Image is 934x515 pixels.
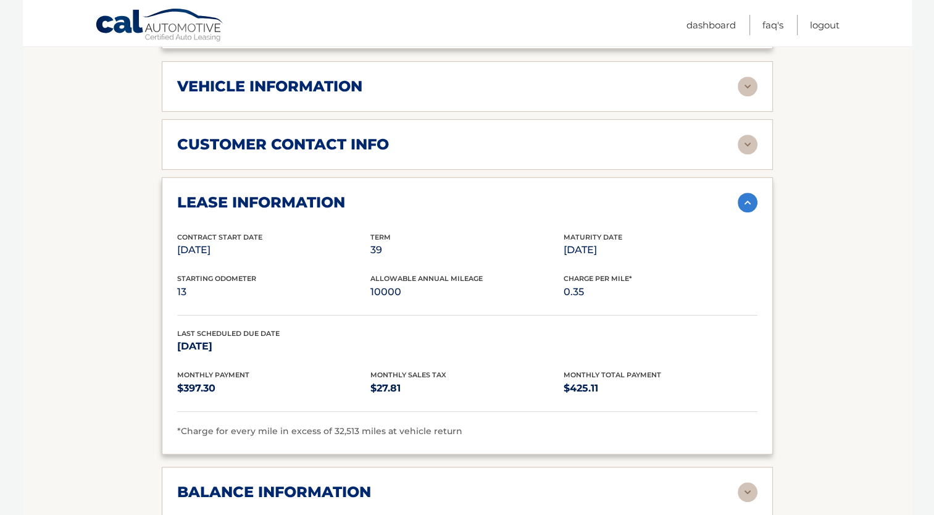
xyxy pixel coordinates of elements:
[370,274,483,283] span: Allowable Annual Mileage
[738,77,757,96] img: accordion-rest.svg
[177,233,262,241] span: Contract Start Date
[564,283,757,301] p: 0.35
[370,241,564,259] p: 39
[686,15,736,35] a: Dashboard
[177,283,370,301] p: 13
[177,380,370,397] p: $397.30
[564,274,632,283] span: Charge Per Mile*
[177,338,370,355] p: [DATE]
[564,241,757,259] p: [DATE]
[564,371,661,379] span: Monthly Total Payment
[177,371,249,379] span: Monthly Payment
[810,15,840,35] a: Logout
[762,15,783,35] a: FAQ's
[564,380,757,397] p: $425.11
[370,233,391,241] span: Term
[177,77,362,96] h2: vehicle information
[370,380,564,397] p: $27.81
[177,241,370,259] p: [DATE]
[738,135,757,154] img: accordion-rest.svg
[177,425,462,437] span: *Charge for every mile in excess of 32,513 miles at vehicle return
[177,135,389,154] h2: customer contact info
[738,482,757,502] img: accordion-rest.svg
[177,274,256,283] span: Starting Odometer
[177,329,280,338] span: Last Scheduled Due Date
[95,8,225,44] a: Cal Automotive
[738,193,757,212] img: accordion-active.svg
[370,283,564,301] p: 10000
[370,371,446,379] span: Monthly Sales Tax
[177,193,345,212] h2: lease information
[564,233,622,241] span: Maturity Date
[177,483,371,501] h2: balance information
